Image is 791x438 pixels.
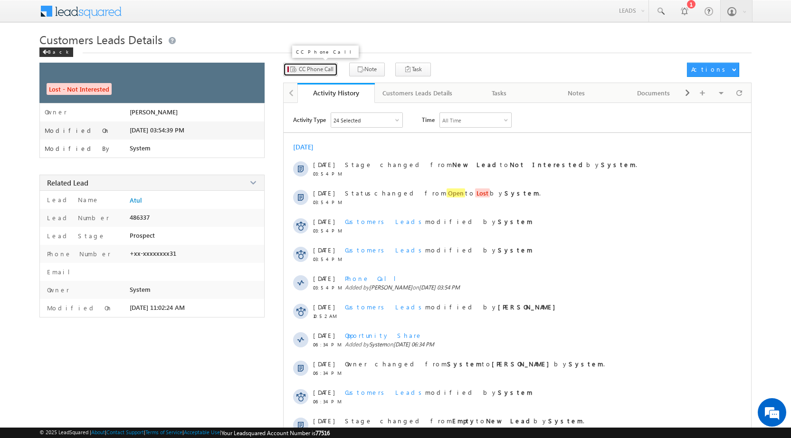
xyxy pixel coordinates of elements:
[297,83,375,103] a: Activity History
[313,370,342,376] span: 06:34 PM
[313,217,334,225] span: [DATE]
[369,341,387,348] span: System
[313,360,334,368] span: [DATE]
[106,429,144,435] a: Contact Support
[45,232,105,240] label: Lead Stage
[313,303,334,311] span: [DATE]
[468,87,530,99] div: Tasks
[345,246,425,254] span: Customers Leads
[486,417,534,425] strong: New Lead
[475,188,490,197] span: Lost
[393,341,434,348] span: [DATE] 06:34 PM
[293,142,324,151] div: [DATE]
[345,246,533,254] span: modified by
[221,429,330,437] span: Your Leadsquared Account Number is
[313,427,342,433] span: 06:34 PM
[546,87,607,99] div: Notes
[283,63,338,76] button: CC Phone Call
[315,429,330,437] span: 77516
[601,160,636,168] strong: System
[345,388,425,396] span: Customers Leads
[313,171,342,177] span: 03:54 PM
[313,399,342,404] span: 06:34 PM
[313,342,342,347] span: 06:34 PM
[145,429,182,435] a: Terms of Service
[505,189,539,197] strong: System
[313,256,342,262] span: 03:54 PM
[313,246,334,254] span: [DATE]
[334,117,361,123] div: 24 Selected
[130,286,151,293] span: System
[45,214,109,222] label: Lead Number
[130,144,151,152] span: System
[130,126,184,134] span: [DATE] 03:54:39 PM
[45,250,111,258] label: Phone Number
[569,360,603,368] strong: System
[345,303,425,311] span: Customers Leads
[130,196,142,204] a: Atul
[184,429,220,435] a: Acceptable Use
[45,286,69,294] label: Owner
[45,108,67,116] label: Owner
[615,83,693,103] a: Documents
[331,113,402,127] div: Owner Changed,Status Changed,Stage Changed,Source Changed,Notes & 19 more..
[369,284,412,291] span: [PERSON_NAME]
[130,232,155,239] span: Prospect
[313,199,342,205] span: 03:54 PM
[345,284,711,291] span: Added by on
[130,108,178,116] span: [PERSON_NAME]
[395,63,431,76] button: Task
[419,284,460,291] span: [DATE] 03:54 PM
[548,417,583,425] strong: System
[45,196,99,204] label: Lead Name
[345,217,533,225] span: modified by
[422,112,435,127] span: Time
[130,304,185,311] span: [DATE] 11:02:24 AM
[345,303,560,311] span: modified by
[687,63,739,77] button: Actions
[538,83,616,103] a: Notes
[45,304,113,312] label: Modified On
[47,178,88,187] span: Related Lead
[293,112,326,127] span: Activity Type
[447,360,482,368] strong: System
[305,88,368,97] div: Activity History
[345,188,541,197] span: changed from to by .
[452,160,500,168] strong: New Lead
[345,331,422,339] span: Opportunity Share
[492,360,554,368] strong: [PERSON_NAME]
[452,417,476,425] strong: Empty
[130,250,176,257] span: +xx-xxxxxxxx31
[45,127,110,134] label: Modified On
[345,160,637,168] span: Stage changed from to by .
[498,217,533,225] strong: System
[349,63,385,76] button: Note
[510,160,586,168] strong: Not Interested
[345,360,605,368] span: Owner changed from to by .
[296,48,355,55] p: CC Phone Call
[299,65,334,74] span: CC Phone Call
[45,145,112,152] label: Modified By
[461,83,538,103] a: Tasks
[691,65,729,74] div: Actions
[498,246,533,254] strong: System
[375,83,461,103] a: Customers Leads Details
[442,117,461,123] div: All Time
[313,160,334,168] span: [DATE]
[345,388,533,396] span: modified by
[313,285,342,290] span: 03:54 PM
[382,87,452,99] div: Customers Leads Details
[39,47,73,57] div: Back
[498,388,533,396] strong: System
[345,417,584,425] span: Stage changed from to by .
[91,429,105,435] a: About
[313,388,334,396] span: [DATE]
[130,214,150,221] span: 486337
[345,217,425,225] span: Customers Leads
[345,274,403,282] span: Phone Call
[47,83,112,95] span: Lost - Not Interested
[345,189,374,197] span: Status
[39,32,162,47] span: Customers Leads Details
[498,303,560,311] strong: [PERSON_NAME]
[313,313,342,319] span: 10:52 AM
